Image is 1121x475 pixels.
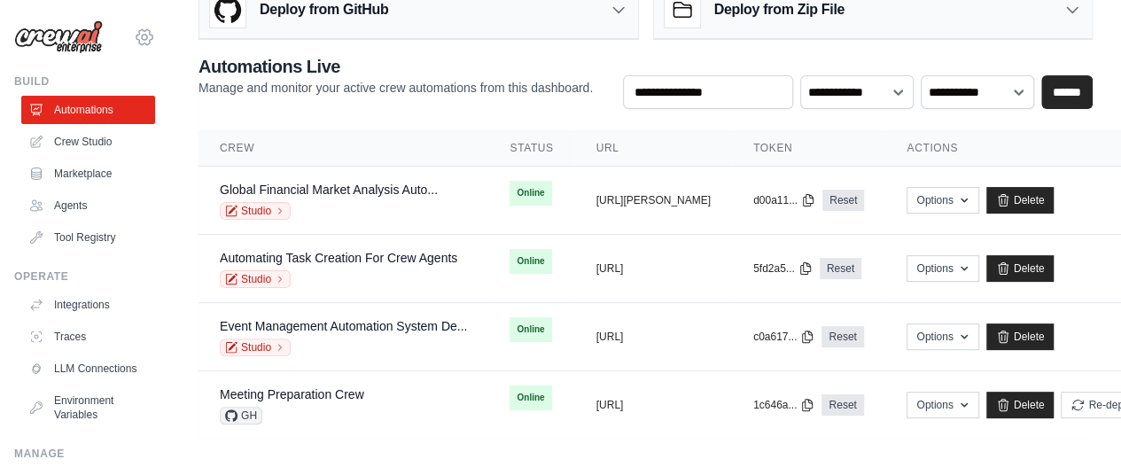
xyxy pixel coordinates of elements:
h2: Automations Live [199,54,593,79]
a: Crew Studio [21,128,155,156]
a: LLM Connections [21,354,155,383]
th: Crew [199,130,488,167]
button: [URL][PERSON_NAME] [596,193,711,207]
a: Agents [21,191,155,220]
a: Reset [820,258,861,279]
button: c0a617... [753,330,814,344]
a: Reset [821,394,863,416]
div: Build [14,74,155,89]
a: Automating Task Creation For Crew Agents [220,251,457,265]
a: Reset [821,326,863,347]
a: Delete [986,323,1055,350]
a: Delete [986,187,1055,214]
button: Options [907,323,978,350]
iframe: Chat Widget [1032,390,1121,475]
span: Online [510,317,551,342]
a: Studio [220,202,291,220]
button: d00a11... [753,193,815,207]
a: Reset [822,190,864,211]
div: Manage [14,447,155,461]
p: Manage and monitor your active crew automations from this dashboard. [199,79,593,97]
th: Status [488,130,574,167]
div: Operate [14,269,155,284]
a: Meeting Preparation Crew [220,387,364,401]
a: Environment Variables [21,386,155,429]
button: 1c646a... [753,398,814,412]
a: Studio [220,270,291,288]
th: URL [575,130,732,167]
button: 5fd2a5... [753,261,813,276]
span: Online [510,385,551,410]
img: Logo [14,20,103,54]
span: Online [510,249,551,274]
a: Integrations [21,291,155,319]
a: Global Financial Market Analysis Auto... [220,183,438,197]
a: Automations [21,96,155,124]
button: Options [907,187,978,214]
a: Tool Registry [21,223,155,252]
a: Event Management Automation System De... [220,319,467,333]
button: Options [907,392,978,418]
a: Delete [986,392,1055,418]
a: Traces [21,323,155,351]
span: Online [510,181,551,206]
span: GH [220,407,262,424]
button: Options [907,255,978,282]
a: Marketplace [21,160,155,188]
a: Delete [986,255,1055,282]
th: Token [732,130,885,167]
a: Studio [220,339,291,356]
